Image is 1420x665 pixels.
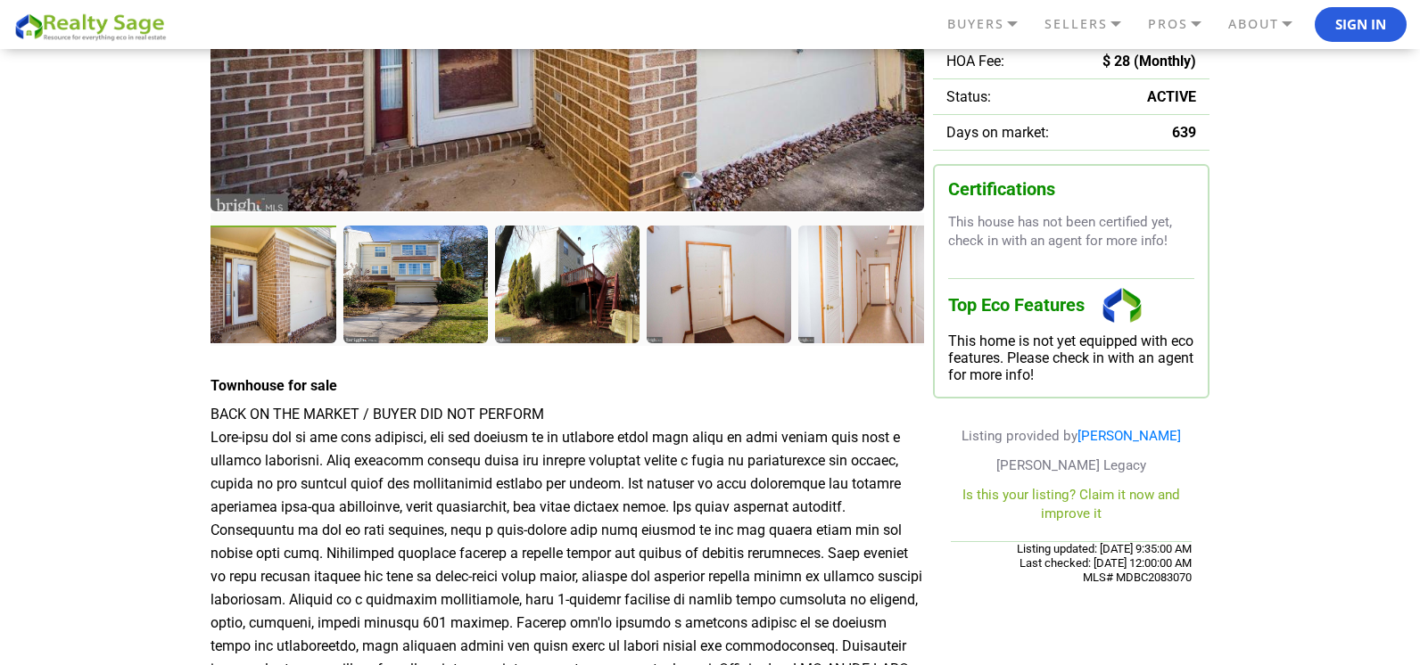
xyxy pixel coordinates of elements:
span: Days on market: [946,124,1049,141]
a: BUYERS [943,9,1040,39]
span: HOA Fee: [946,53,1004,70]
p: This house has not been certified yet, check in with an agent for more info! [948,213,1194,251]
img: REALTY SAGE [13,11,174,42]
a: SELLERS [1040,9,1143,39]
span: [DATE] 12:00:00 AM [1091,556,1192,570]
div: This home is not yet equipped with eco features. Please check in with an agent for more info! [948,332,1194,383]
span: $ 28 (Monthly) [1102,53,1196,70]
a: PROS [1143,9,1224,39]
h4: Townhouse for sale [211,377,924,394]
a: ABOUT [1224,9,1315,39]
h3: Top Eco Features [948,278,1194,332]
span: [PERSON_NAME] Legacy [996,457,1146,473]
a: [PERSON_NAME] [1077,428,1181,444]
button: Sign In [1315,7,1407,43]
span: ACTIVE [1147,88,1196,105]
h3: Certifications [948,179,1194,200]
a: Is this your listing? Claim it now and improve it [962,487,1180,521]
div: Listing updated: Last checked: [951,541,1192,585]
span: [DATE] 9:35:00 AM [1097,542,1192,555]
span: Status: [946,88,991,105]
span: 639 [1172,124,1196,141]
span: MLS# MDBC2083070 [1083,571,1192,584]
span: Listing provided by [962,428,1181,444]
